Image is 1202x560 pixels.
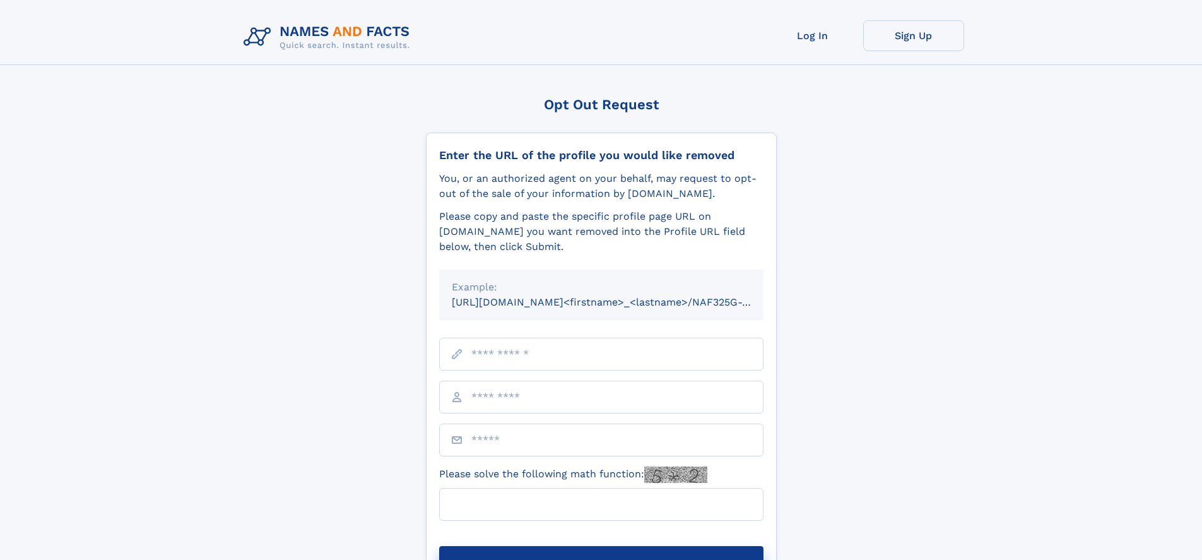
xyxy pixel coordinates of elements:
[863,20,964,51] a: Sign Up
[439,467,707,483] label: Please solve the following math function:
[426,97,777,112] div: Opt Out Request
[452,296,787,308] small: [URL][DOMAIN_NAME]<firstname>_<lastname>/NAF325G-xxxxxxxx
[439,148,763,162] div: Enter the URL of the profile you would like removed
[439,209,763,254] div: Please copy and paste the specific profile page URL on [DOMAIN_NAME] you want removed into the Pr...
[762,20,863,51] a: Log In
[239,20,420,54] img: Logo Names and Facts
[439,171,763,201] div: You, or an authorized agent on your behalf, may request to opt-out of the sale of your informatio...
[452,280,751,295] div: Example:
